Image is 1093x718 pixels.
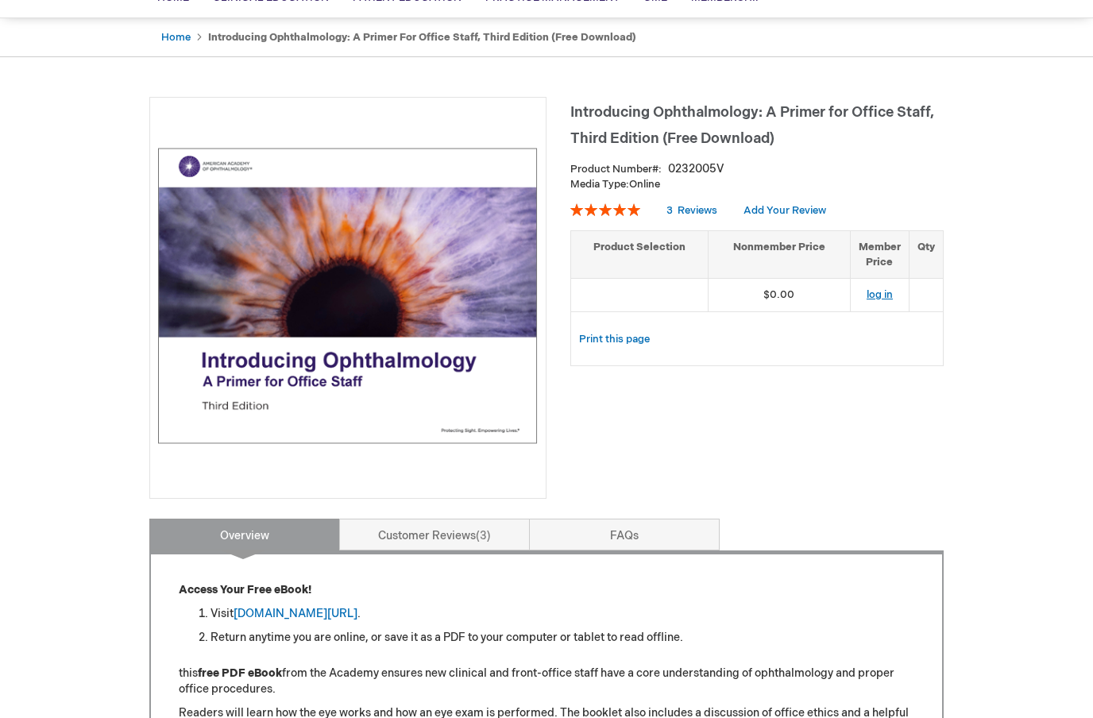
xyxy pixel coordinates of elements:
[570,203,640,216] div: 100%
[666,204,673,217] span: 3
[179,666,914,697] p: this from the Academy ensures new clinical and front-office staff have a core understanding of op...
[668,161,724,177] div: 0232005V
[149,519,340,550] a: Overview
[158,106,538,485] img: Introducing Ophthalmology: A Primer for Office Staff, Third Edition (Free Download)
[198,666,282,680] strong: free PDF eBook
[339,519,530,550] a: Customer Reviews3
[579,330,650,349] a: Print this page
[234,607,357,620] a: [DOMAIN_NAME][URL]
[570,177,944,192] p: Online
[570,163,662,176] strong: Product Number
[570,178,629,191] strong: Media Type:
[571,230,708,278] th: Product Selection
[909,230,943,278] th: Qty
[179,583,311,596] strong: Access Your Free eBook!
[678,204,717,217] span: Reviews
[570,104,934,147] span: Introducing Ophthalmology: A Primer for Office Staff, Third Edition (Free Download)
[850,230,909,278] th: Member Price
[666,204,720,217] a: 3 Reviews
[210,606,914,622] li: Visit .
[208,31,636,44] strong: Introducing Ophthalmology: A Primer for Office Staff, Third Edition (Free Download)
[529,519,720,550] a: FAQs
[708,230,850,278] th: Nonmember Price
[708,279,850,312] td: $0.00
[867,288,893,301] a: log in
[476,529,491,542] span: 3
[743,204,826,217] a: Add Your Review
[210,630,914,646] li: Return anytime you are online, or save it as a PDF to your computer or tablet to read offline.
[161,31,191,44] a: Home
